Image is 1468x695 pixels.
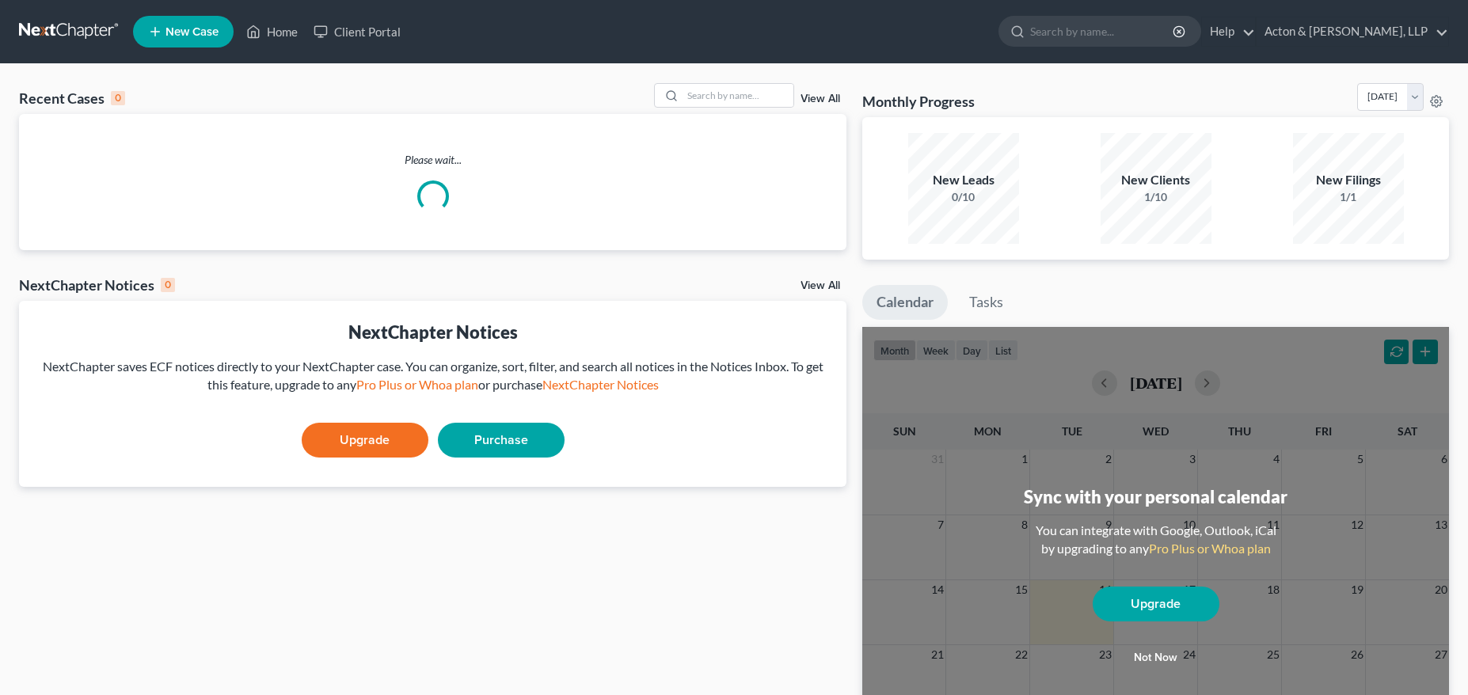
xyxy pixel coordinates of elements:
[908,189,1019,205] div: 0/10
[1093,587,1219,621] a: Upgrade
[1101,189,1211,205] div: 1/10
[1029,522,1283,558] div: You can integrate with Google, Outlook, iCal by upgrading to any
[32,358,834,394] div: NextChapter saves ECF notices directly to your NextChapter case. You can organize, sort, filter, ...
[801,280,840,291] a: View All
[862,285,948,320] a: Calendar
[19,152,846,168] p: Please wait...
[1293,189,1404,205] div: 1/1
[32,320,834,344] div: NextChapter Notices
[1293,171,1404,189] div: New Filings
[542,377,659,392] a: NextChapter Notices
[1101,171,1211,189] div: New Clients
[801,93,840,104] a: View All
[111,91,125,105] div: 0
[683,84,793,107] input: Search by name...
[438,423,565,458] a: Purchase
[302,423,428,458] a: Upgrade
[1093,642,1219,674] button: Not now
[1030,17,1175,46] input: Search by name...
[1202,17,1255,46] a: Help
[1149,541,1271,556] a: Pro Plus or Whoa plan
[161,278,175,292] div: 0
[165,26,219,38] span: New Case
[19,89,125,108] div: Recent Cases
[19,275,175,294] div: NextChapter Notices
[1257,17,1448,46] a: Acton & [PERSON_NAME], LLP
[1024,484,1287,509] div: Sync with your personal calendar
[238,17,306,46] a: Home
[955,285,1017,320] a: Tasks
[908,171,1019,189] div: New Leads
[356,377,478,392] a: Pro Plus or Whoa plan
[306,17,409,46] a: Client Portal
[862,92,975,111] h3: Monthly Progress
